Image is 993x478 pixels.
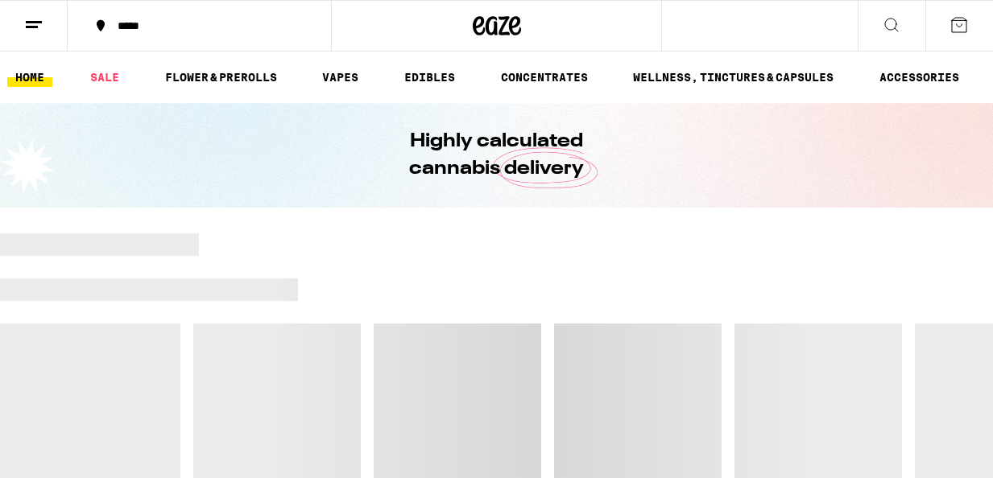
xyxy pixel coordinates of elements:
[625,68,842,87] a: WELLNESS, TINCTURES & CAPSULES
[396,68,463,87] a: EDIBLES
[7,68,52,87] a: HOME
[871,68,967,87] a: ACCESSORIES
[314,68,366,87] a: VAPES
[82,68,127,87] a: SALE
[157,68,285,87] a: FLOWER & PREROLLS
[364,128,630,183] h1: Highly calculated cannabis delivery
[493,68,596,87] a: CONCENTRATES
